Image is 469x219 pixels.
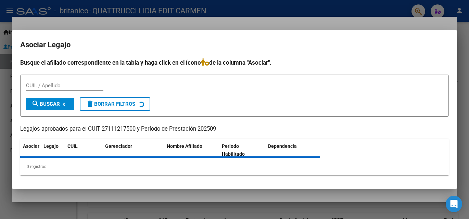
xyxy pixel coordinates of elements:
span: Nombre Afiliado [167,143,202,149]
span: Buscar [31,101,60,107]
datatable-header-cell: Periodo Habilitado [219,139,265,162]
p: Legajos aprobados para el CUIT 27111217500 y Período de Prestación 202509 [20,125,449,133]
span: Borrar Filtros [86,101,135,107]
datatable-header-cell: Gerenciador [102,139,164,162]
mat-icon: delete [86,100,94,108]
span: Legajo [43,143,59,149]
span: Gerenciador [105,143,132,149]
span: CUIL [67,143,78,149]
datatable-header-cell: Dependencia [265,139,320,162]
span: Dependencia [268,143,297,149]
h4: Busque el afiliado correspondiente en la tabla y haga click en el ícono de la columna "Asociar". [20,58,449,67]
mat-icon: search [31,100,40,108]
datatable-header-cell: CUIL [65,139,102,162]
span: Periodo Habilitado [222,143,245,157]
span: Asociar [23,143,39,149]
div: Open Intercom Messenger [446,196,462,212]
datatable-header-cell: Nombre Afiliado [164,139,219,162]
datatable-header-cell: Asociar [20,139,41,162]
h2: Asociar Legajo [20,38,449,51]
button: Borrar Filtros [80,97,150,111]
button: Buscar [26,98,74,110]
div: 0 registros [20,158,449,175]
datatable-header-cell: Legajo [41,139,65,162]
